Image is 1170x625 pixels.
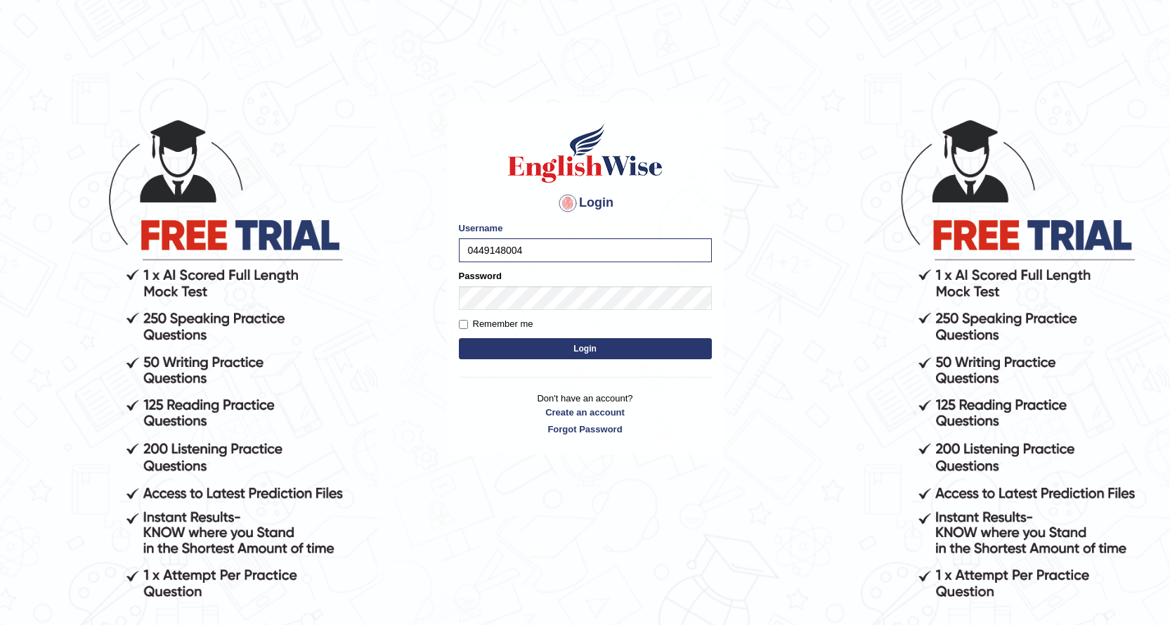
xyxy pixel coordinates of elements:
a: Forgot Password [459,423,712,436]
label: Remember me [459,317,533,331]
button: Login [459,338,712,359]
input: Remember me [459,320,468,329]
h4: Login [459,192,712,214]
img: Logo of English Wise sign in for intelligent practice with AI [505,122,665,185]
label: Username [459,221,503,235]
label: Password [459,269,502,283]
a: Create an account [459,406,712,419]
p: Don't have an account? [459,392,712,435]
